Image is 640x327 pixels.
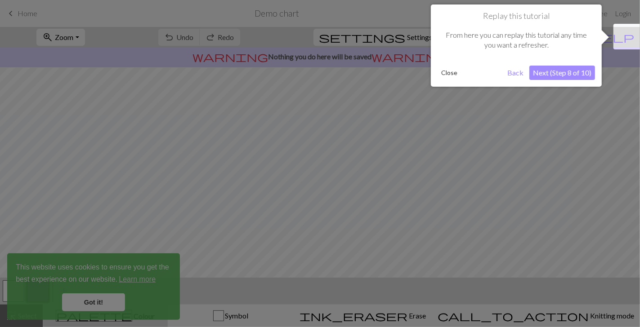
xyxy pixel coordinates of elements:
[438,21,595,59] div: From here you can replay this tutorial any time you want a refresher.
[438,66,461,80] button: Close
[431,4,602,87] div: Replay this tutorial
[504,66,527,80] button: Back
[529,66,595,80] button: Next (Step 8 of 10)
[438,11,595,21] h1: Replay this tutorial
